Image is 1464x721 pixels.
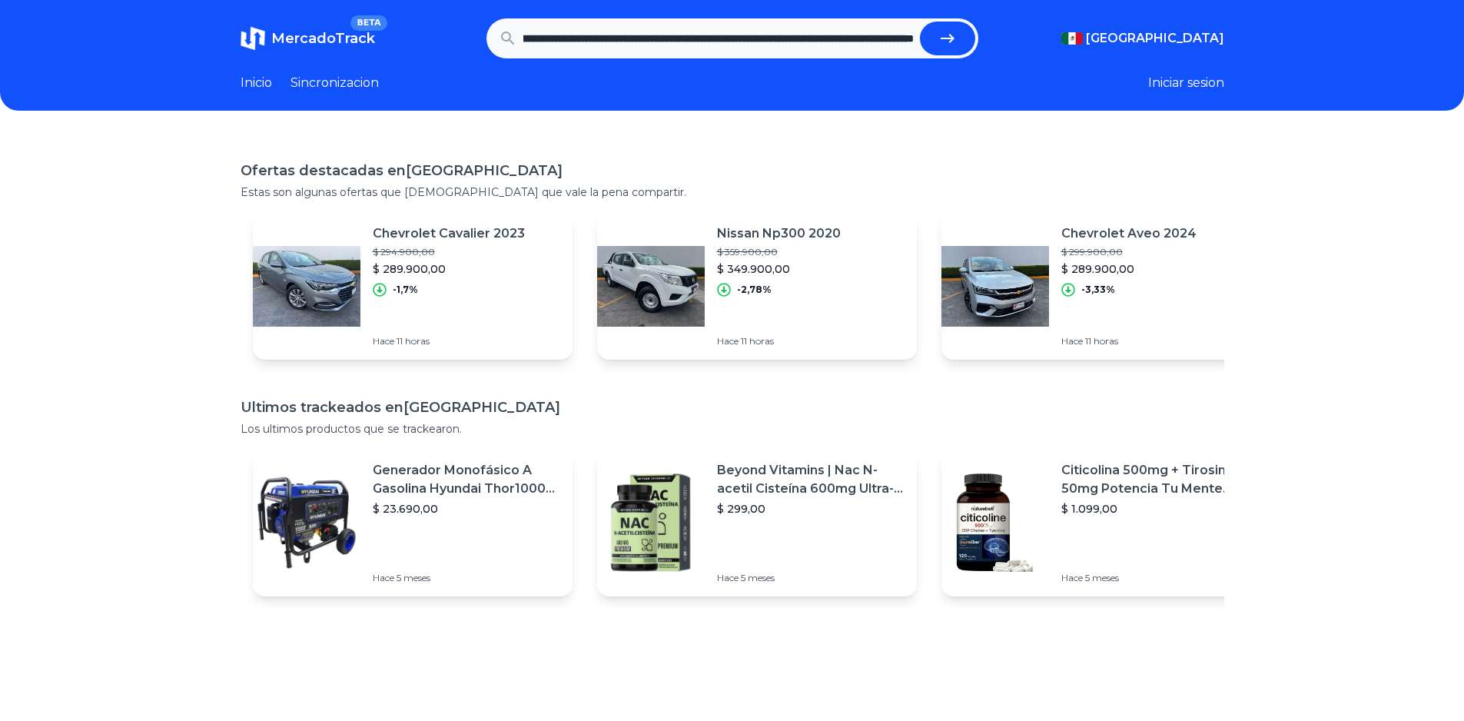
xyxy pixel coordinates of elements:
img: Featured image [253,469,360,576]
button: Iniciar sesion [1148,74,1224,92]
button: [GEOGRAPHIC_DATA] [1061,29,1224,48]
p: Citicolina 500mg + Tirosina 50mg Potencia Tu Mente (120caps) Sabor Sin Sabor [1061,461,1249,498]
p: Chevrolet Cavalier 2023 [373,224,525,243]
span: MercadoTrack [271,30,375,47]
p: $ 1.099,00 [1061,501,1249,517]
a: Featured imageNissan Np300 2020$ 359.900,00$ 349.900,00-2,78%Hace 11 horas [597,212,917,360]
p: Hace 5 meses [1061,572,1249,584]
p: $ 23.690,00 [373,501,560,517]
a: Featured imageChevrolet Cavalier 2023$ 294.900,00$ 289.900,00-1,7%Hace 11 horas [253,212,573,360]
a: Featured imageGenerador Monofásico A Gasolina Hyundai Thor10000 P 11.5 Kw$ 23.690,00Hace 5 meses [253,449,573,596]
img: Featured image [941,469,1049,576]
p: Hace 5 meses [373,572,560,584]
p: Generador Monofásico A Gasolina Hyundai Thor10000 P 11.5 Kw [373,461,560,498]
h1: Ultimos trackeados en [GEOGRAPHIC_DATA] [241,397,1224,418]
p: Estas son algunas ofertas que [DEMOGRAPHIC_DATA] que vale la pena compartir. [241,184,1224,200]
span: [GEOGRAPHIC_DATA] [1086,29,1224,48]
a: Featured imageChevrolet Aveo 2024$ 299.900,00$ 289.900,00-3,33%Hace 11 horas [941,212,1261,360]
p: $ 299,00 [717,501,905,517]
p: -2,78% [737,284,772,296]
p: $ 359.900,00 [717,246,841,258]
img: Featured image [941,232,1049,340]
p: Nissan Np300 2020 [717,224,841,243]
p: Hace 11 horas [373,335,525,347]
img: MercadoTrack [241,26,265,51]
img: Featured image [597,469,705,576]
span: BETA [350,15,387,31]
a: Inicio [241,74,272,92]
h1: Ofertas destacadas en [GEOGRAPHIC_DATA] [241,160,1224,181]
p: $ 294.900,00 [373,246,525,258]
p: -1,7% [393,284,418,296]
p: Hace 5 meses [717,572,905,584]
a: MercadoTrackBETA [241,26,375,51]
p: $ 289.900,00 [1061,261,1197,277]
p: $ 299.900,00 [1061,246,1197,258]
p: Hace 11 horas [1061,335,1197,347]
p: $ 289.900,00 [373,261,525,277]
p: Beyond Vitamins | Nac N-acetil Cisteína 600mg Ultra-premium Con Inulina De Agave (prebiótico Natu... [717,461,905,498]
img: Featured image [253,232,360,340]
p: Hace 11 horas [717,335,841,347]
img: Featured image [597,232,705,340]
p: $ 349.900,00 [717,261,841,277]
p: Los ultimos productos que se trackearon. [241,421,1224,437]
a: Featured imageBeyond Vitamins | Nac N-acetil Cisteína 600mg Ultra-premium Con Inulina De Agave (p... [597,449,917,596]
a: Sincronizacion [290,74,379,92]
img: Mexico [1061,32,1083,45]
p: Chevrolet Aveo 2024 [1061,224,1197,243]
a: Featured imageCiticolina 500mg + Tirosina 50mg Potencia Tu Mente (120caps) Sabor Sin Sabor$ 1.099... [941,449,1261,596]
p: -3,33% [1081,284,1115,296]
